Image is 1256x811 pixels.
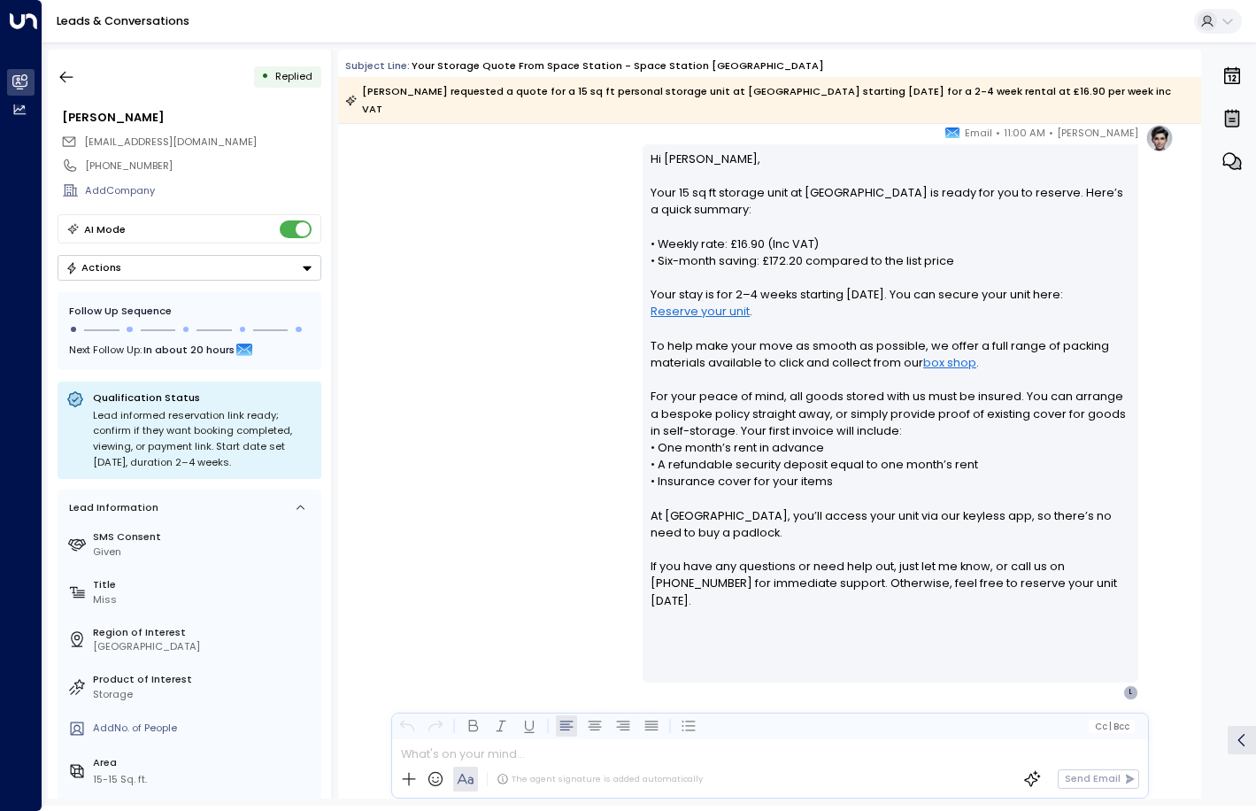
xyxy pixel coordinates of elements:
[84,220,126,238] div: AI Mode
[497,773,703,785] div: The agent signature is added automatically
[93,390,312,405] p: Qualification Status
[69,340,310,359] div: Next Follow Up:
[58,255,321,281] div: Button group with a nested menu
[93,529,315,545] label: SMS Consent
[143,340,235,359] span: In about 20 hours
[996,124,1000,142] span: •
[84,135,257,150] span: leannepowell93@hotmail.co.uk
[275,69,312,83] span: Replied
[93,755,315,770] label: Area
[93,687,315,702] div: Storage
[62,109,320,126] div: [PERSON_NAME]
[93,772,147,787] div: 15-15 Sq. ft.
[965,124,992,142] span: Email
[1094,722,1129,731] span: Cc Bcc
[261,64,269,89] div: •
[424,715,445,737] button: Redo
[923,354,976,371] a: box shop
[64,500,158,515] div: Lead Information
[85,183,320,198] div: AddCompany
[93,721,315,736] div: AddNo. of People
[93,577,315,592] label: Title
[1089,720,1135,733] button: Cc|Bcc
[1004,124,1045,142] span: 11:00 AM
[93,672,315,687] label: Product of Interest
[85,158,320,174] div: [PHONE_NUMBER]
[651,303,750,320] a: Reserve your unit
[412,58,824,73] div: Your storage quote from Space Station - Space Station [GEOGRAPHIC_DATA]
[1057,124,1138,142] span: [PERSON_NAME]
[1108,722,1111,731] span: |
[65,261,121,274] div: Actions
[345,82,1192,118] div: [PERSON_NAME] requested a quote for a 15 sq ft personal storage unit at [GEOGRAPHIC_DATA] startin...
[93,408,312,470] div: Lead informed reservation link ready; confirm if they want booking completed, viewing, or payment...
[1145,124,1174,152] img: profile-logo.png
[69,304,310,319] div: Follow Up Sequence
[84,135,257,149] span: [EMAIL_ADDRESS][DOMAIN_NAME]
[396,715,417,737] button: Undo
[651,151,1129,626] p: Hi [PERSON_NAME], Your 15 sq ft storage unit at [GEOGRAPHIC_DATA] is ready for you to reserve. He...
[1049,124,1053,142] span: •
[345,58,410,73] span: Subject Line:
[93,639,315,654] div: [GEOGRAPHIC_DATA]
[57,13,189,28] a: Leads & Conversations
[93,592,315,607] div: Miss
[93,625,315,640] label: Region of Interest
[58,255,321,281] button: Actions
[1123,685,1137,699] div: L
[93,545,315,560] div: Given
